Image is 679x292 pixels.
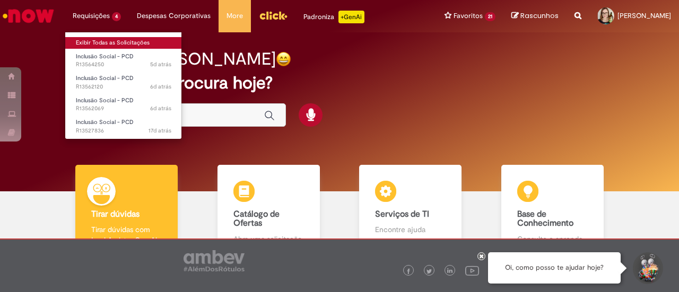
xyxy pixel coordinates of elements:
a: Base de Conhecimento Consulte e aprenda [482,165,624,256]
img: happy-face.png [276,51,291,67]
p: Encontre ajuda [375,224,446,235]
span: 6d atrás [150,83,171,91]
h2: O que você procura hoje? [73,74,606,92]
div: Oi, como posso te ajudar hoje? [488,252,621,284]
a: Rascunhos [511,11,559,21]
a: Tirar dúvidas Tirar dúvidas com Lupi Assist e Gen Ai [56,165,198,256]
span: R13564250 [76,60,171,69]
img: ServiceNow [1,5,56,26]
b: Base de Conhecimento [517,209,573,229]
span: 5d atrás [150,60,171,68]
a: Aberto R13562120 : Inclusão Social - PCD [65,73,182,92]
time: 24/09/2025 16:59:40 [150,60,171,68]
span: Inclusão Social - PCD [76,96,134,104]
time: 12/09/2025 14:09:39 [149,127,171,135]
button: Iniciar Conversa de Suporte [631,252,663,284]
div: Padroniza [303,11,364,23]
span: Inclusão Social - PCD [76,52,134,60]
span: 4 [112,12,121,21]
span: Rascunhos [520,11,559,21]
a: Aberto R13527836 : Inclusão Social - PCD [65,117,182,136]
span: Inclusão Social - PCD [76,74,134,82]
span: R13562069 [76,104,171,113]
ul: Requisições [65,32,182,139]
a: Catálogo de Ofertas Abra uma solicitação [198,165,340,256]
span: 17d atrás [149,127,171,135]
span: Inclusão Social - PCD [76,118,134,126]
span: More [227,11,243,21]
b: Catálogo de Ofertas [233,209,280,229]
a: Exibir Todas as Solicitações [65,37,182,49]
span: Favoritos [454,11,483,21]
img: click_logo_yellow_360x200.png [259,7,288,23]
span: Requisições [73,11,110,21]
img: logo_footer_twitter.png [426,269,432,274]
span: R13562120 [76,83,171,91]
p: Consulte e aprenda [517,234,588,244]
img: logo_footer_ambev_rotulo_gray.png [184,250,245,271]
span: 6d atrás [150,104,171,112]
time: 24/09/2025 10:21:16 [150,104,171,112]
img: logo_footer_facebook.png [406,269,411,274]
p: +GenAi [338,11,364,23]
a: Aberto R13562069 : Inclusão Social - PCD [65,95,182,114]
time: 24/09/2025 10:28:19 [150,83,171,91]
img: logo_footer_linkedin.png [447,268,452,275]
a: Serviços de TI Encontre ajuda [339,165,482,256]
span: 21 [485,12,495,21]
span: Despesas Corporativas [137,11,211,21]
span: [PERSON_NAME] [617,11,671,20]
img: logo_footer_youtube.png [465,263,479,277]
a: Aberto R13564250 : Inclusão Social - PCD [65,51,182,70]
p: Tirar dúvidas com Lupi Assist e Gen Ai [91,224,162,245]
p: Abra uma solicitação [233,234,304,244]
b: Tirar dúvidas [91,209,140,219]
span: R13527836 [76,127,171,135]
b: Serviços de TI [375,209,429,219]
